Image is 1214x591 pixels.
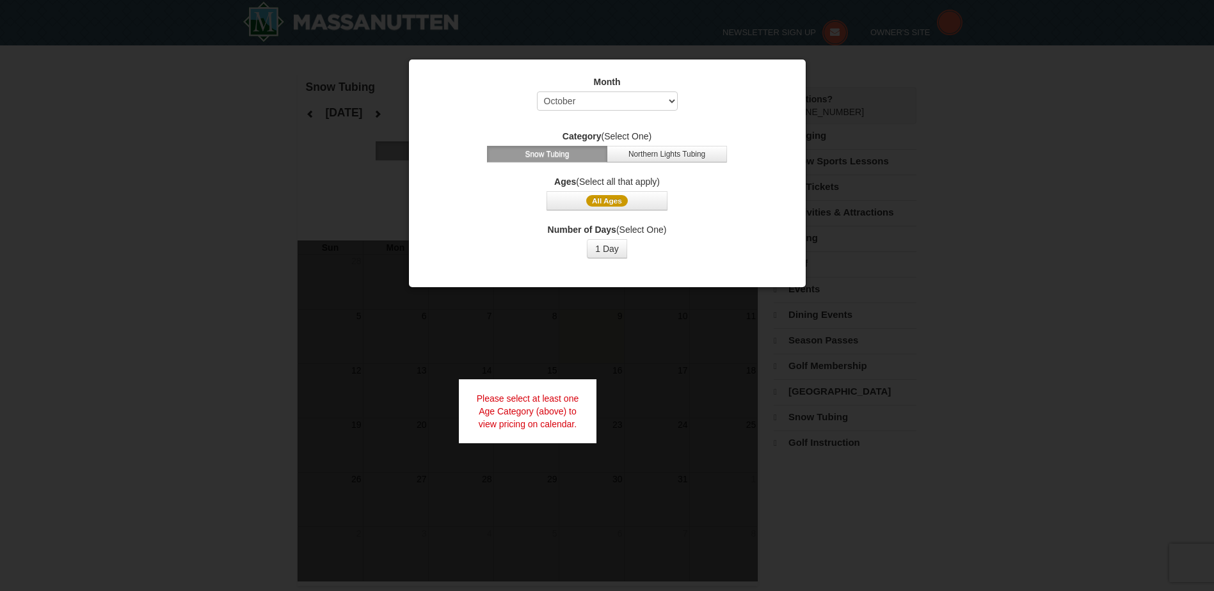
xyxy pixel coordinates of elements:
[487,146,607,162] button: Snow Tubing
[425,223,790,236] label: (Select One)
[594,77,621,87] strong: Month
[554,177,576,187] strong: Ages
[586,195,628,207] span: All Ages
[459,379,597,443] div: Please select at least one Age Category (above) to view pricing on calendar.
[425,175,790,188] label: (Select all that apply)
[548,225,616,235] strong: Number of Days
[587,239,627,258] button: 1 Day
[425,130,790,143] label: (Select One)
[563,131,602,141] strong: Category
[547,191,667,210] button: All Ages
[607,146,727,162] button: Northern Lights Tubing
